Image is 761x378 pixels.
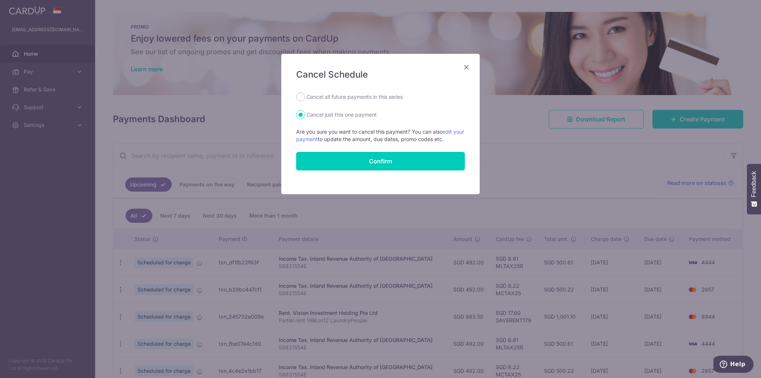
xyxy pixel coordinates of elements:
[747,164,761,214] button: Feedback - Show survey
[751,171,757,197] span: Feedback
[307,92,403,101] label: Cancel all future payments in this series
[296,69,465,81] h5: Cancel Schedule
[713,356,754,374] iframe: Opens a widget where you can find more information
[307,110,377,119] label: Cancel just this one payment
[296,128,465,143] p: Are you sure you want to cancel this payment? You can also to update the amount, due dates, promo...
[296,152,465,170] button: Confirm
[462,63,471,72] button: Close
